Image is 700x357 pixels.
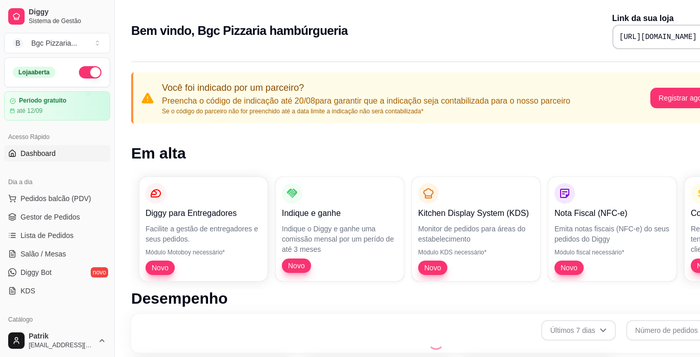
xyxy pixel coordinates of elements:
[4,209,110,225] a: Gestor de Pedidos
[4,246,110,262] a: Salão / Mesas
[4,190,110,207] button: Pedidos balcão (PDV)
[541,320,616,341] button: Últimos 7 dias
[620,32,697,42] pre: [URL][DOMAIN_NAME]
[29,341,94,349] span: [EMAIL_ADDRESS][DOMAIN_NAME]
[420,263,445,273] span: Novo
[148,263,173,273] span: Novo
[282,224,398,254] p: Indique o Diggy e ganhe uma comissão mensal por um perído de até 3 meses
[162,95,570,107] p: Preencha o código de indicação até 20/08 para garantir que a indicação seja contabilizada para o ...
[146,224,261,244] p: Facilite a gestão de entregadores e seus pedidos.
[29,8,106,17] span: Diggy
[428,333,444,350] div: Loading
[20,286,35,296] span: KDS
[20,267,52,277] span: Diggy Bot
[131,23,348,39] h2: Bem vindo, Bgc Pizzaria hambúrgueria
[20,230,74,241] span: Lista de Pedidos
[4,91,110,121] a: Período gratuitoaté 12/09
[20,193,91,204] span: Pedidos balcão (PDV)
[20,212,80,222] span: Gestor de Pedidos
[29,332,94,341] span: Patrik
[4,4,110,29] a: DiggySistema de Gestão
[554,224,670,244] p: Emita notas fiscais (NFC-e) do seus pedidos do Diggy
[284,261,309,271] span: Novo
[412,177,540,281] button: Kitchen Display System (KDS)Monitor de pedidos para áreas do estabelecimentoMódulo KDS necessário...
[146,207,261,220] p: Diggy para Entregadores
[4,129,110,145] div: Acesso Rápido
[282,207,398,220] p: Indique e ganhe
[162,81,570,95] p: Você foi indicado por um parceiro?
[418,248,534,256] p: Módulo KDS necessário*
[418,224,534,244] p: Monitor de pedidos para áreas do estabelecimento
[4,145,110,162] a: Dashboard
[418,207,534,220] p: Kitchen Display System (KDS)
[79,66,101,78] button: Alterar Status
[20,249,66,259] span: Salão / Mesas
[4,264,110,281] a: Diggy Botnovo
[557,263,582,273] span: Novo
[146,248,261,256] p: Módulo Motoboy necessário*
[554,248,670,256] p: Módulo fiscal necessário*
[4,328,110,353] button: Patrik[EMAIL_ADDRESS][DOMAIN_NAME]
[276,177,404,281] button: Indique e ganheIndique o Diggy e ganhe uma comissão mensal por um perído de até 3 mesesNovo
[4,174,110,190] div: Dia a dia
[29,17,106,25] span: Sistema de Gestão
[4,283,110,299] a: KDS
[162,107,570,115] p: Se o código do parceiro não for preenchido até a data limite a indicação não será contabilizada*
[4,33,110,53] button: Select a team
[139,177,267,281] button: Diggy para EntregadoresFacilite a gestão de entregadores e seus pedidos.Módulo Motoboy necessário...
[13,38,23,48] span: B
[31,38,77,48] div: Bgc Pizzaria ...
[19,97,67,105] article: Período gratuito
[17,107,43,115] article: até 12/09
[548,177,676,281] button: Nota Fiscal (NFC-e)Emita notas fiscais (NFC-e) do seus pedidos do DiggyMódulo fiscal necessário*Novo
[20,148,56,158] span: Dashboard
[13,67,55,78] div: Loja aberta
[4,227,110,244] a: Lista de Pedidos
[554,207,670,220] p: Nota Fiscal (NFC-e)
[4,311,110,328] div: Catálogo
